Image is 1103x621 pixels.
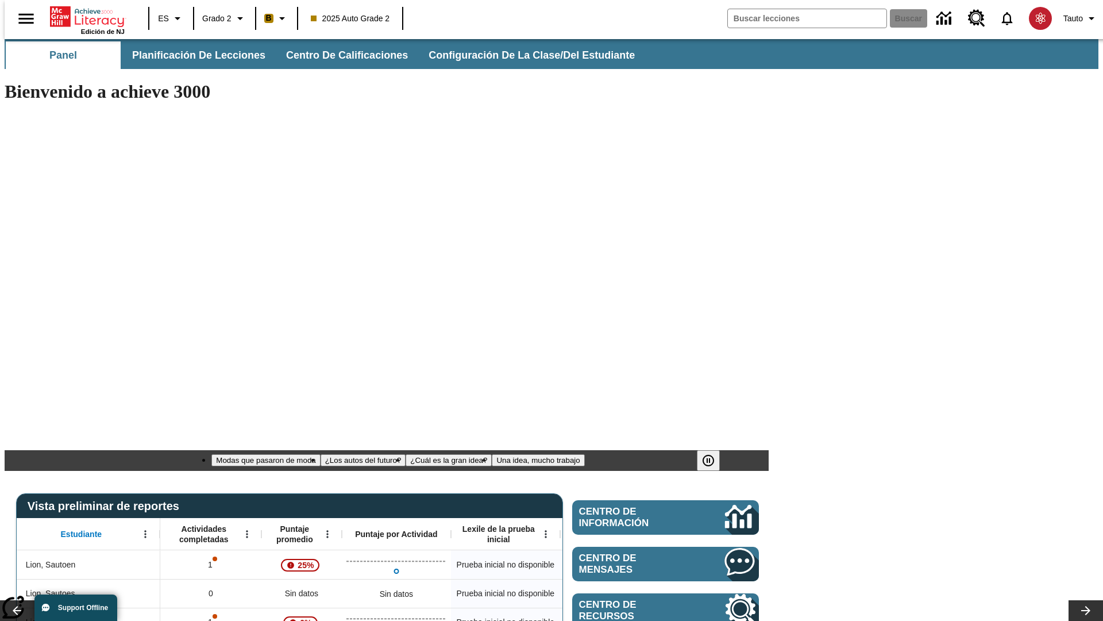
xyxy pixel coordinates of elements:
a: Notificaciones [992,3,1022,33]
a: Portada [50,5,125,28]
span: Panel [49,49,77,62]
span: Prueba inicial no disponible, Lion, Sautoen [457,559,554,571]
div: Portada [50,4,125,35]
button: Diapositiva 4 Una idea, mucho trabajo [492,454,584,466]
div: Subbarra de navegación [5,39,1098,69]
button: Panel [6,41,121,69]
span: 2025 Auto Grade 2 [311,13,390,25]
img: avatar image [1029,7,1052,30]
span: Centro de calificaciones [286,49,408,62]
span: Estudiante [61,529,102,539]
div: Subbarra de navegación [5,41,645,69]
button: Support Offline [34,595,117,621]
div: Sin datos, Lion, Sautoes [261,579,342,608]
button: Abrir menú [238,526,256,543]
span: Vista preliminar de reportes [28,500,185,513]
div: Sin datos, Lion, Sautoes [374,582,419,605]
button: Configuración de la clase/del estudiante [419,41,644,69]
button: Centro de calificaciones [277,41,417,69]
span: 0 [209,588,213,600]
div: Sin datos, Lion, Sautoes [560,579,669,608]
button: Grado: Grado 2, Elige un grado [198,8,252,29]
span: Planificación de lecciones [132,49,265,62]
span: Grado 2 [202,13,232,25]
button: Perfil/Configuración [1059,8,1103,29]
span: Centro de información [579,506,687,529]
button: Abrir menú [537,526,554,543]
button: Abrir menú [319,526,336,543]
div: 1, Es posible que sea inválido el puntaje de una o más actividades., Lion, Sautoen [160,550,261,579]
button: Abrir el menú lateral [9,2,43,36]
a: Centro de mensajes [572,547,759,581]
h1: Bienvenido a achieve 3000 [5,81,769,102]
span: Support Offline [58,604,108,612]
div: , 25%, ¡Atención! La puntuación media de 25% correspondiente al primer intento de este estudiante... [261,550,342,579]
button: Lenguaje: ES, Selecciona un idioma [153,8,190,29]
span: ES [158,13,169,25]
button: Carrusel de lecciones, seguir [1069,600,1103,621]
button: Abrir menú [137,526,154,543]
span: Lion, Sautoen [26,559,75,571]
span: 25% [293,555,318,576]
a: Centro de información [930,3,961,34]
span: Puntaje promedio [267,524,322,545]
button: Diapositiva 1 Modas que pasaron de moda [211,454,320,466]
span: Configuración de la clase/del estudiante [429,49,635,62]
span: Prueba inicial no disponible, Lion, Sautoes [457,588,554,600]
input: Buscar campo [728,9,886,28]
a: Centro de recursos, Se abrirá en una pestaña nueva. [961,3,992,34]
button: Diapositiva 2 ¿Los autos del futuro? [321,454,406,466]
span: Sin datos [279,582,324,605]
button: Pausar [697,450,720,471]
span: Edición de NJ [81,28,125,35]
p: 1 [207,559,215,571]
span: Lexile de la prueba inicial [457,524,541,545]
a: Centro de información [572,500,759,535]
button: Planificación de lecciones [123,41,275,69]
span: Lion, Sautoes [26,588,75,600]
button: Diapositiva 3 ¿Cuál es la gran idea? [406,454,492,466]
button: Escoja un nuevo avatar [1022,3,1059,33]
span: B [266,11,272,25]
button: Boost El color de la clase es anaranjado claro. Cambiar el color de la clase. [260,8,294,29]
div: Pausar [697,450,731,471]
span: Actividades completadas [166,524,242,545]
span: Tauto [1063,13,1083,25]
span: Puntaje por Actividad [355,529,437,539]
span: Centro de mensajes [579,553,691,576]
div: 0, Lion, Sautoes [160,579,261,608]
div: Sin datos, Lion, Sautoen [560,550,669,579]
